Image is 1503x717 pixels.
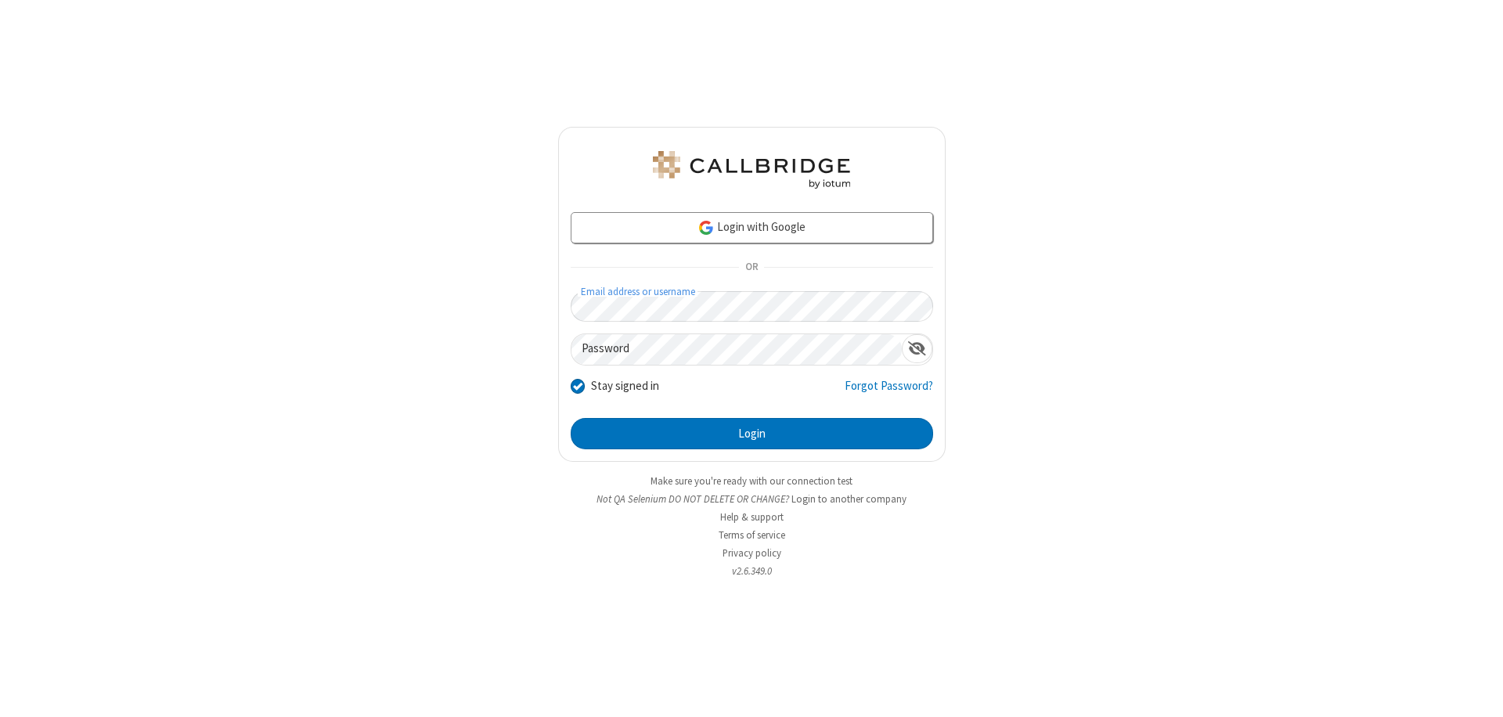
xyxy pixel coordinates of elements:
img: google-icon.png [697,219,715,236]
input: Password [571,334,902,365]
li: Not QA Selenium DO NOT DELETE OR CHANGE? [558,492,946,506]
button: Login [571,418,933,449]
span: OR [739,257,764,279]
a: Make sure you're ready with our connection test [651,474,852,488]
label: Stay signed in [591,377,659,395]
li: v2.6.349.0 [558,564,946,578]
a: Help & support [720,510,784,524]
a: Forgot Password? [845,377,933,407]
img: QA Selenium DO NOT DELETE OR CHANGE [650,151,853,189]
button: Login to another company [791,492,906,506]
a: Login with Google [571,212,933,243]
a: Privacy policy [723,546,781,560]
input: Email address or username [571,291,933,322]
a: Terms of service [719,528,785,542]
div: Show password [902,334,932,363]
